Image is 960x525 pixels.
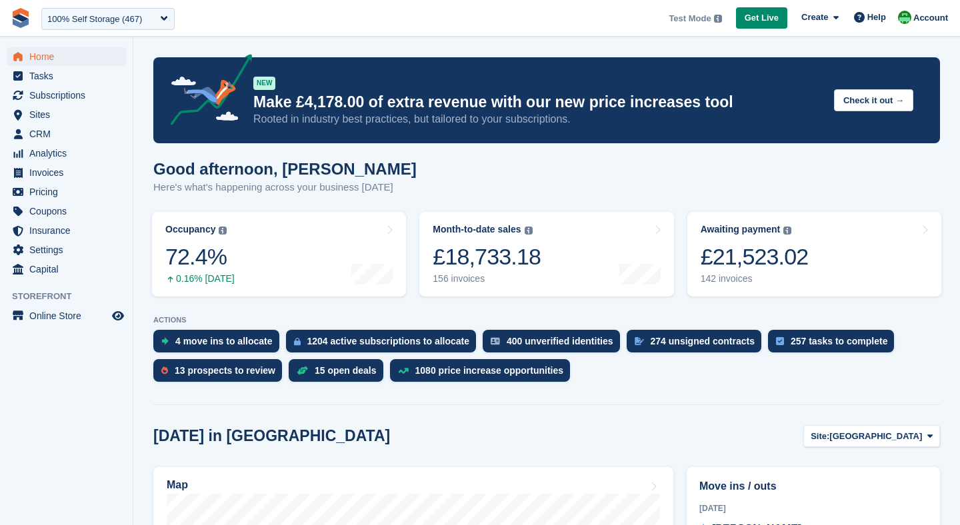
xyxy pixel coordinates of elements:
[29,221,109,240] span: Insurance
[7,125,126,143] a: menu
[7,202,126,221] a: menu
[161,337,169,345] img: move_ins_to_allocate_icon-fdf77a2bb77ea45bf5b3d319d69a93e2d87916cf1d5bf7949dd705db3b84f3ca.svg
[7,183,126,201] a: menu
[153,359,289,388] a: 13 prospects to review
[913,11,948,25] span: Account
[167,479,188,491] h2: Map
[483,330,627,359] a: 400 unverified identities
[791,336,888,346] div: 257 tasks to complete
[297,366,308,375] img: deal-1b604bf984904fb50ccaf53a9ad4b4a5d6e5aea283cecdc64d6e3604feb123c2.svg
[29,86,109,105] span: Subscriptions
[7,221,126,240] a: menu
[701,224,781,235] div: Awaiting payment
[289,359,390,388] a: 15 open deals
[175,365,275,376] div: 13 prospects to review
[307,336,470,346] div: 1204 active subscriptions to allocate
[699,502,927,514] div: [DATE]
[29,183,109,201] span: Pricing
[7,306,126,325] a: menu
[253,93,823,112] p: Make £4,178.00 of extra revenue with our new price increases tool
[714,15,722,23] img: icon-info-grey-7440780725fd019a000dd9b08b2336e03edf1995a4989e88bcd33f0948082b44.svg
[669,12,711,25] span: Test Mode
[294,337,301,346] img: active_subscription_to_allocate_icon-d502201f5373d7db506a760aba3b589e785aa758c864c3986d89f69b8ff3...
[768,330,901,359] a: 257 tasks to complete
[776,337,784,345] img: task-75834270c22a3079a89374b754ae025e5fb1db73e45f91037f5363f120a921f8.svg
[29,260,109,278] span: Capital
[7,144,126,163] a: menu
[153,180,417,195] p: Here's what's happening across your business [DATE]
[315,365,377,376] div: 15 open deals
[7,86,126,105] a: menu
[47,13,142,26] div: 100% Self Storage (467)
[110,308,126,324] a: Preview store
[165,273,235,284] div: 0.16% [DATE]
[491,337,500,345] img: verify_identity-adf6edd0f0f0b5bbfe63781bf79b02c33cf7c696d77639b501bdc392416b5a36.svg
[253,112,823,127] p: Rooted in industry best practices, but tailored to your subscriptions.
[415,365,564,376] div: 1080 price increase opportunities
[627,330,768,359] a: 274 unsigned contracts
[152,212,406,296] a: Occupancy 72.4% 0.16% [DATE]
[29,105,109,124] span: Sites
[159,54,253,130] img: price-adjustments-announcement-icon-8257ccfd72463d97f412b2fc003d46551f7dbcb40ab6d574587a9cd5c0d94...
[153,160,417,178] h1: Good afternoon, [PERSON_NAME]
[286,330,483,359] a: 1204 active subscriptions to allocate
[834,89,913,111] button: Check it out →
[736,7,787,29] a: Get Live
[161,366,168,374] img: prospect-51fa495bee0391a8d652442698ab0144808aea92771e9ea1ae160a38d050c398.svg
[525,227,533,235] img: icon-info-grey-7440780725fd019a000dd9b08b2336e03edf1995a4989e88bcd33f0948082b44.svg
[7,47,126,66] a: menu
[29,125,109,143] span: CRM
[153,316,940,324] p: ACTIONS
[829,430,922,443] span: [GEOGRAPHIC_DATA]
[651,336,755,346] div: 274 unsigned contracts
[29,47,109,66] span: Home
[398,368,409,374] img: price_increase_opportunities-93ffe204e8149a01c8c9dc8f82e8f89637d9d84a8eef4429ea346261dce0b2c0.svg
[219,227,227,235] img: icon-info-grey-7440780725fd019a000dd9b08b2336e03edf1995a4989e88bcd33f0948082b44.svg
[687,212,941,296] a: Awaiting payment £21,523.02 142 invoices
[699,478,927,494] h2: Move ins / outs
[867,11,886,24] span: Help
[7,260,126,278] a: menu
[29,241,109,259] span: Settings
[745,11,779,25] span: Get Live
[29,163,109,182] span: Invoices
[253,77,275,90] div: NEW
[390,359,577,388] a: 1080 price increase opportunities
[811,430,829,443] span: Site:
[29,202,109,221] span: Coupons
[701,243,809,270] div: £21,523.02
[635,337,644,345] img: contract_signature_icon-13c848040528278c33f63329250d36e43548de30e8caae1d1a13099fd9432cc5.svg
[433,243,541,270] div: £18,733.18
[165,224,215,235] div: Occupancy
[7,105,126,124] a: menu
[507,336,613,346] div: 400 unverified identities
[29,144,109,163] span: Analytics
[153,330,286,359] a: 4 move ins to allocate
[898,11,911,24] img: Laura Carlisle
[12,290,133,303] span: Storefront
[7,163,126,182] a: menu
[433,224,521,235] div: Month-to-date sales
[165,243,235,270] div: 72.4%
[29,67,109,85] span: Tasks
[7,241,126,259] a: menu
[175,336,273,346] div: 4 move ins to allocate
[11,8,31,28] img: stora-icon-8386f47178a22dfd0bd8f6a31ec36ba5ce8667c1dd55bd0f319d3a0aa187defe.svg
[783,227,791,235] img: icon-info-grey-7440780725fd019a000dd9b08b2336e03edf1995a4989e88bcd33f0948082b44.svg
[803,425,940,447] button: Site: [GEOGRAPHIC_DATA]
[29,306,109,325] span: Online Store
[7,67,126,85] a: menu
[433,273,541,284] div: 156 invoices
[419,212,673,296] a: Month-to-date sales £18,733.18 156 invoices
[701,273,809,284] div: 142 invoices
[153,427,390,445] h2: [DATE] in [GEOGRAPHIC_DATA]
[801,11,828,24] span: Create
